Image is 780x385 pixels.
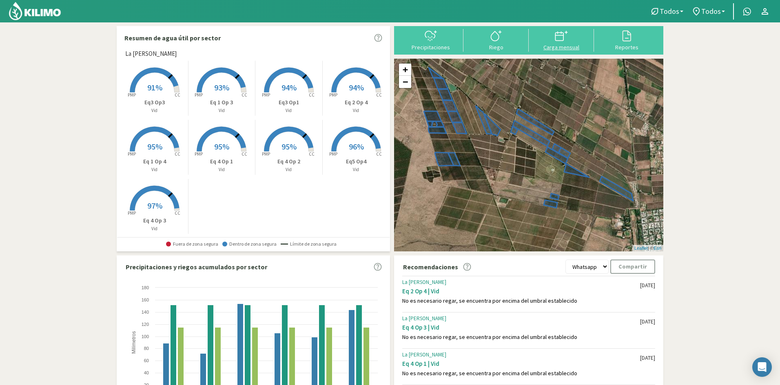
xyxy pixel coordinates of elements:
span: La [PERSON_NAME] [125,49,177,59]
tspan: PMP [195,92,203,98]
tspan: CC [309,151,315,157]
text: 80 [144,346,149,351]
p: Eq 1 Op 3 [188,98,255,107]
p: Vid [255,166,322,173]
p: Vid [121,225,188,232]
p: Vid [188,107,255,114]
button: Precipitaciones [398,29,463,51]
div: Open Intercom Messenger [752,357,772,377]
p: Eq 1 Op 4 [121,157,188,166]
p: Vid [255,107,322,114]
p: Vid [323,107,390,114]
tspan: PMP [128,210,136,216]
div: [DATE] [640,318,655,325]
p: Eq3 Op1 [255,98,322,107]
div: Riego [466,44,526,50]
text: 180 [142,285,149,290]
button: Riego [463,29,529,51]
tspan: PMP [329,92,337,98]
text: 100 [142,334,149,339]
text: 160 [142,297,149,302]
tspan: PMP [195,151,203,157]
span: 96% [349,141,364,152]
a: Leaflet [634,246,648,251]
tspan: PMP [262,151,270,157]
div: Eq 2 Op 4 | Vid [402,287,640,295]
div: Reportes [596,44,657,50]
img: Kilimo [8,1,62,21]
p: Eq5 Op4 [323,157,390,166]
a: Zoom in [399,64,411,76]
p: Eq 4 Op 3 [121,216,188,225]
span: Límite de zona segura [281,241,337,247]
tspan: CC [376,92,382,98]
p: Vid [188,166,255,173]
div: La [PERSON_NAME] [402,315,640,322]
a: Zoom out [399,76,411,88]
p: Vid [121,166,188,173]
a: Esri [654,246,661,251]
p: Vid [323,166,390,173]
div: Eq 4 Op 3 | Vid [402,323,640,331]
button: Carga mensual [529,29,594,51]
div: Precipitaciones [401,44,461,50]
span: Dentro de zona segura [222,241,277,247]
div: No es necesario regar, se encuentra por encima del umbral establecido [402,370,640,377]
span: 97% [147,200,162,211]
div: No es necesario regar, se encuentra por encima del umbral establecido [402,297,640,304]
tspan: PMP [329,151,337,157]
p: Precipitaciones y riegos acumulados por sector [126,262,267,272]
div: Carga mensual [531,44,592,50]
p: Vid [121,107,188,114]
p: Eq 4 Op 1 [188,157,255,166]
p: Eq 2 Op 4 [323,98,390,107]
span: Fuera de zona segura [166,241,218,247]
span: Todos [701,7,721,15]
p: Eq3 Op3 [121,98,188,107]
span: 95% [214,141,229,152]
span: 91% [147,82,162,92]
span: Todos [660,7,679,15]
tspan: CC [175,92,180,98]
p: Resumen de agua útil por sector [124,33,221,43]
div: [DATE] [640,354,655,361]
div: | © [632,245,663,252]
div: La [PERSON_NAME] [402,352,640,358]
text: 60 [144,358,149,363]
p: Eq 4 Op 2 [255,157,322,166]
tspan: CC [242,151,248,157]
text: Milímetros [131,331,137,354]
tspan: PMP [128,92,136,98]
tspan: CC [309,92,315,98]
button: Reportes [594,29,659,51]
div: La [PERSON_NAME] [402,279,640,286]
div: [DATE] [640,282,655,289]
tspan: CC [376,151,382,157]
tspan: PMP [262,92,270,98]
div: No es necesario regar, se encuentra por encima del umbral establecido [402,334,640,341]
tspan: CC [175,210,180,216]
text: 120 [142,322,149,327]
tspan: PMP [128,151,136,157]
text: 40 [144,370,149,375]
span: 95% [281,141,297,152]
tspan: CC [175,151,180,157]
span: 94% [349,82,364,92]
text: 140 [142,310,149,315]
span: 94% [281,82,297,92]
p: Recomendaciones [403,262,458,272]
span: 95% [147,141,162,152]
div: Eq 4 Op 1 | Vid [402,360,640,367]
span: 93% [214,82,229,92]
tspan: CC [242,92,248,98]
